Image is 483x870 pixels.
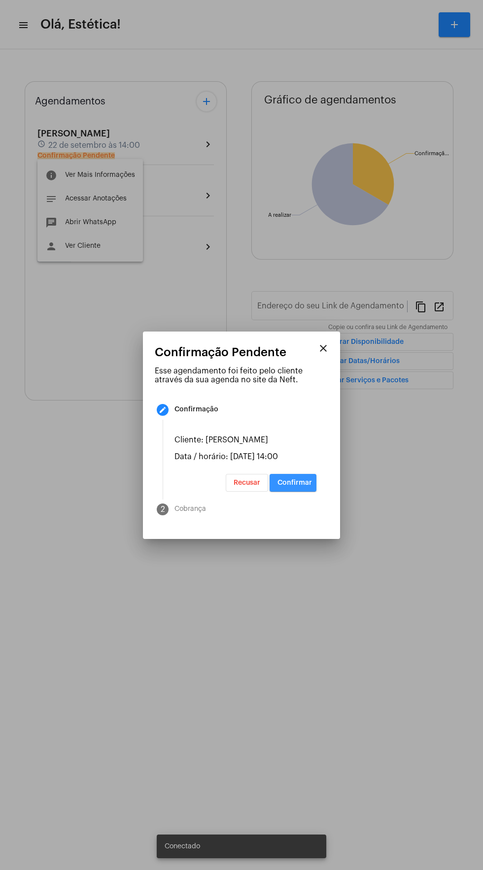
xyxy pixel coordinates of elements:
[174,406,218,413] div: Confirmação
[270,474,316,492] button: Confirmar
[155,367,328,384] p: Esse agendamento foi feito pelo cliente através da sua agenda no site da Neft.
[174,435,316,444] p: Cliente: [PERSON_NAME]
[226,474,268,492] button: Recusar
[161,505,165,514] span: 2
[277,479,312,486] span: Confirmar
[174,505,206,513] div: Cobrança
[234,479,260,486] span: Recusar
[165,841,200,851] span: Conectado
[159,406,167,414] mat-icon: create
[174,452,316,461] p: Data / horário: [DATE] 14:00
[317,342,329,354] mat-icon: close
[155,346,286,359] span: Confirmação Pendente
